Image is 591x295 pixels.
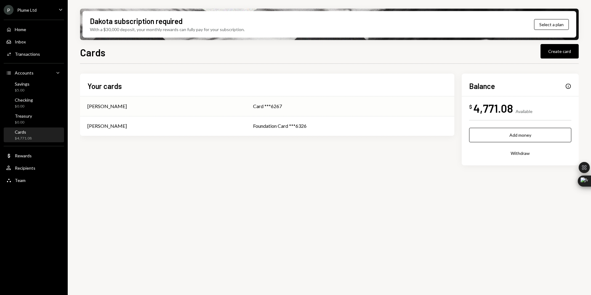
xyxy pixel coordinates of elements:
div: Dakota subscription required [90,16,183,26]
div: 4,771.08 [473,101,513,115]
a: Treasury$0.00 [4,111,64,126]
a: Accounts [4,67,64,78]
a: Inbox [4,36,64,47]
button: Create card [541,44,579,59]
button: Add money [469,128,571,142]
div: Inbox [15,39,26,44]
div: Accounts [15,70,34,75]
div: $4,771.08 [15,136,32,141]
div: Treasury [15,113,32,119]
div: $5.00 [15,88,30,93]
div: $0.00 [15,120,32,125]
a: Rewards [4,150,64,161]
div: P [4,5,14,15]
div: Available [516,109,533,114]
h1: Cards [80,46,105,59]
div: Cards [15,129,32,135]
a: Checking$0.00 [4,95,64,110]
h2: Your cards [87,81,122,91]
div: Recipients [15,165,35,171]
a: Home [4,24,64,35]
div: With a $30,000 deposit, your monthly rewards can fully pay for your subscription. [90,26,245,33]
h2: Balance [469,81,495,91]
a: Transactions [4,48,64,59]
a: Cards$4,771.08 [4,127,64,142]
a: Savings$5.00 [4,79,64,94]
div: [PERSON_NAME] [87,122,127,130]
div: Savings [15,81,30,87]
button: Select a plan [534,19,569,30]
div: $ [469,104,472,110]
div: Checking [15,97,33,103]
div: Foundation Card ***6326 [253,122,447,130]
div: Rewards [15,153,32,158]
div: Team [15,178,26,183]
div: [PERSON_NAME] [87,103,127,110]
a: Recipients [4,162,64,173]
div: Home [15,27,26,32]
a: Team [4,175,64,186]
div: $0.00 [15,104,33,109]
button: Withdraw [469,146,571,160]
div: Plume Ltd [17,7,37,13]
div: Transactions [15,51,40,57]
